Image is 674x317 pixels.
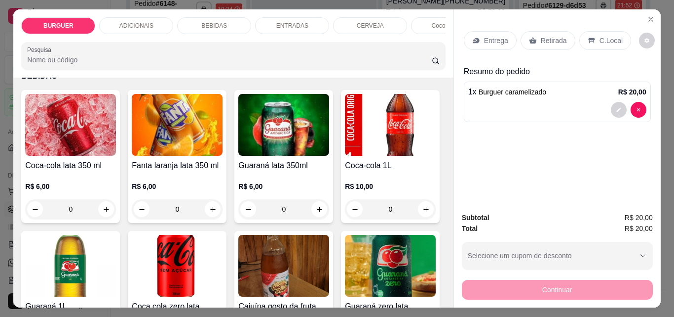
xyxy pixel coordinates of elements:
span: Burguer caramelizado [479,88,546,96]
button: decrease-product-quantity [27,201,43,217]
p: C.Local [599,36,623,45]
label: Pesquisa [27,45,55,54]
h4: Coca cola zero lata [132,301,223,313]
button: Close [643,11,659,27]
button: increase-product-quantity [311,201,327,217]
button: increase-product-quantity [205,201,221,217]
button: decrease-product-quantity [611,102,627,118]
h4: Guaraná 1l [25,301,116,313]
button: Selecione um cupom de desconto [462,242,653,270]
h4: Coca-cola 1L [345,160,436,172]
p: Resumo do pedido [464,66,651,78]
img: product-image [25,235,116,297]
p: Entrega [484,36,508,45]
p: R$ 6,00 [132,181,223,191]
button: decrease-product-quantity [240,201,256,217]
p: CERVEJA [357,22,384,30]
button: decrease-product-quantity [631,102,646,118]
img: product-image [132,94,223,156]
strong: Subtotal [462,214,489,222]
button: decrease-product-quantity [347,201,363,217]
img: product-image [132,235,223,297]
h4: Guaraná lata 350ml [238,160,329,172]
span: R$ 20,00 [625,212,653,223]
p: ENTRADAS [276,22,308,30]
p: R$ 6,00 [25,181,116,191]
p: R$ 20,00 [618,87,646,97]
button: decrease-product-quantity [639,33,655,48]
img: product-image [345,94,436,156]
p: BEBIDAS [201,22,227,30]
p: ADICIONAIS [119,22,153,30]
img: product-image [345,235,436,297]
button: increase-product-quantity [98,201,114,217]
p: BURGUER [43,22,74,30]
span: R$ 20,00 [625,223,653,234]
p: R$ 6,00 [238,181,329,191]
h4: Guaraná zero lata [345,301,436,313]
button: decrease-product-quantity [134,201,150,217]
p: Coco gelado [432,22,465,30]
img: product-image [238,94,329,156]
h4: Fanta laranja lata 350 ml [132,160,223,172]
p: Retirada [541,36,567,45]
p: 1 x [468,86,546,98]
p: R$ 10,00 [345,181,436,191]
button: increase-product-quantity [418,201,434,217]
strong: Total [462,225,478,232]
input: Pesquisa [27,55,432,65]
img: product-image [238,235,329,297]
img: product-image [25,94,116,156]
h4: Coca-cola lata 350 ml [25,160,116,172]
